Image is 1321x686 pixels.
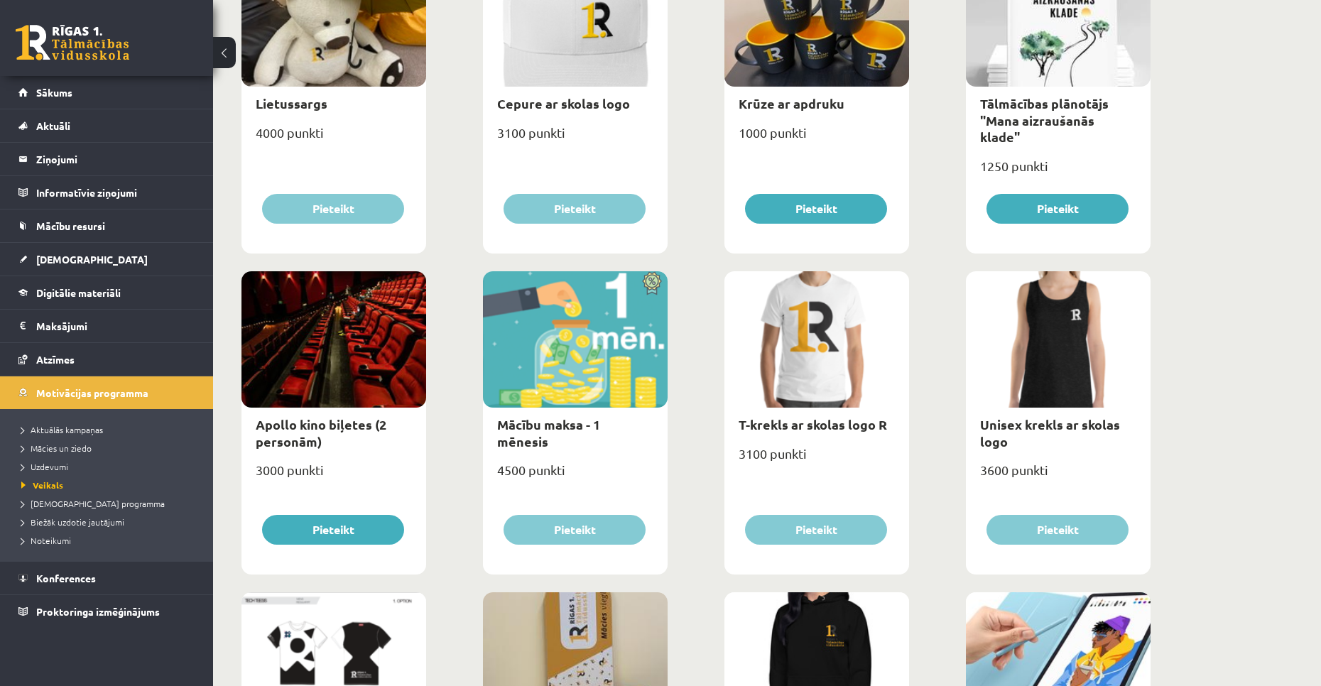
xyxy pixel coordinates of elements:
a: Uzdevumi [21,460,199,473]
a: Aktuāli [18,109,195,142]
legend: Maksājumi [36,310,195,342]
a: Ziņojumi [18,143,195,175]
span: Sākums [36,86,72,99]
img: Atlaide [636,271,668,295]
button: Pieteikt [745,194,887,224]
a: Apollo kino biļetes (2 personām) [256,416,386,449]
span: [DEMOGRAPHIC_DATA] [36,253,148,266]
button: Pieteikt [986,515,1129,545]
span: Aktuāli [36,119,70,132]
div: 3000 punkti [241,458,426,494]
a: Konferences [18,562,195,594]
a: Mācību resursi [18,209,195,242]
a: Proktoringa izmēģinājums [18,595,195,628]
span: Mācību resursi [36,219,105,232]
a: T-krekls ar skolas logo R [739,416,887,432]
button: Pieteikt [504,194,646,224]
span: Atzīmes [36,353,75,366]
span: Motivācijas programma [36,386,148,399]
a: [DEMOGRAPHIC_DATA] [18,243,195,276]
a: Noteikumi [21,534,199,547]
a: Motivācijas programma [18,376,195,409]
span: Proktoringa izmēģinājums [36,605,160,618]
span: Mācies un ziedo [21,442,92,454]
span: Veikals [21,479,63,491]
button: Pieteikt [262,194,404,224]
a: Veikals [21,479,199,491]
span: [DEMOGRAPHIC_DATA] programma [21,498,165,509]
a: Aktuālās kampaņas [21,423,199,436]
a: Maksājumi [18,310,195,342]
div: 3600 punkti [966,458,1151,494]
div: 1000 punkti [724,121,909,156]
div: 3100 punkti [724,442,909,477]
a: Krūze ar apdruku [739,95,844,111]
button: Pieteikt [504,515,646,545]
span: Biežāk uzdotie jautājumi [21,516,124,528]
a: Tālmācības plānotājs "Mana aizraušanās klade" [980,95,1109,145]
a: Biežāk uzdotie jautājumi [21,516,199,528]
div: 3100 punkti [483,121,668,156]
legend: Informatīvie ziņojumi [36,176,195,209]
span: Noteikumi [21,535,71,546]
a: Rīgas 1. Tālmācības vidusskola [16,25,129,60]
button: Pieteikt [262,515,404,545]
a: Atzīmes [18,343,195,376]
legend: Ziņojumi [36,143,195,175]
a: [DEMOGRAPHIC_DATA] programma [21,497,199,510]
span: Uzdevumi [21,461,68,472]
a: Mācību maksa - 1 mēnesis [497,416,600,449]
a: Mācies un ziedo [21,442,199,454]
button: Pieteikt [986,194,1129,224]
span: Konferences [36,572,96,584]
div: 1250 punkti [966,154,1151,190]
button: Pieteikt [745,515,887,545]
div: 4500 punkti [483,458,668,494]
a: Lietussargs [256,95,327,111]
a: Sākums [18,76,195,109]
div: 4000 punkti [241,121,426,156]
a: Cepure ar skolas logo [497,95,630,111]
a: Digitālie materiāli [18,276,195,309]
span: Digitālie materiāli [36,286,121,299]
a: Unisex krekls ar skolas logo [980,416,1120,449]
span: Aktuālās kampaņas [21,424,103,435]
a: Informatīvie ziņojumi [18,176,195,209]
